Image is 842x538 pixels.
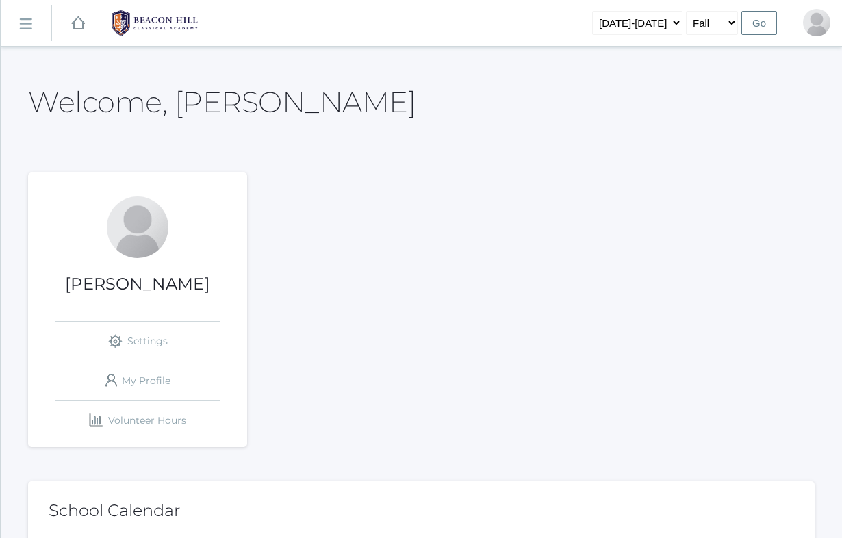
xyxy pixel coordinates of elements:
h1: [PERSON_NAME] [28,275,247,293]
input: Go [741,11,777,35]
a: Volunteer Hours [55,401,220,440]
a: My Profile [55,361,220,400]
img: 1_BHCALogos-05.png [103,6,206,40]
div: Jaimie Watson [803,9,830,36]
a: Settings [55,322,220,361]
div: Jaimie Watson [107,196,168,258]
h2: Welcome, [PERSON_NAME] [28,86,416,118]
h2: School Calendar [49,502,794,520]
